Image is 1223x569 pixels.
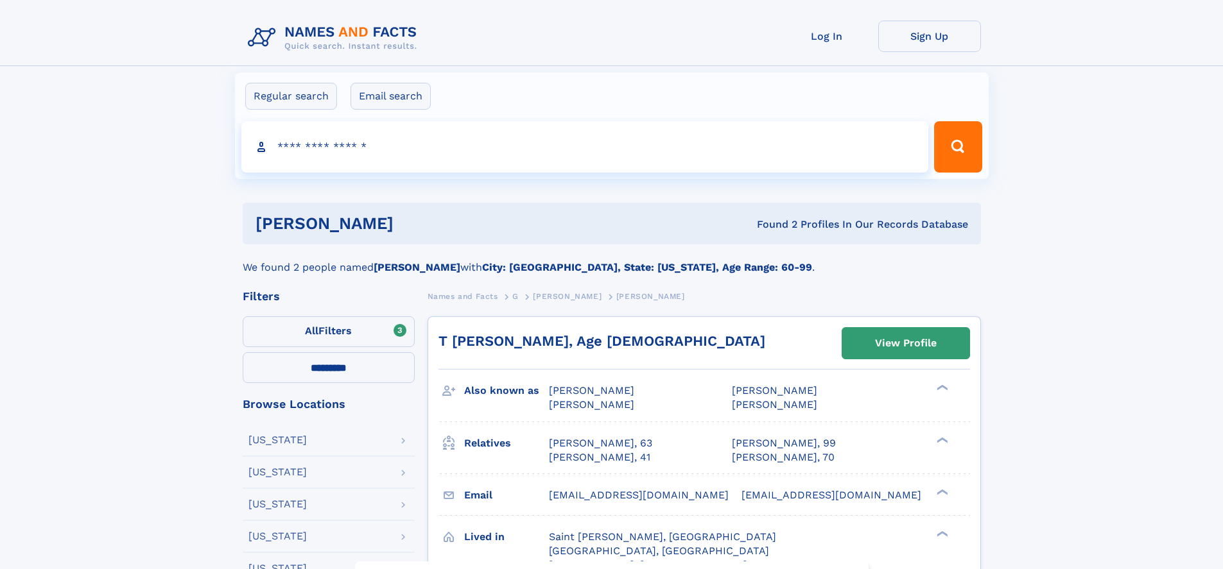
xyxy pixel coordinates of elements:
[248,531,307,541] div: [US_STATE]
[875,328,937,358] div: View Profile
[732,398,817,411] span: [PERSON_NAME]
[533,288,602,304] a: [PERSON_NAME]
[241,121,929,173] input: search input
[549,436,652,450] a: [PERSON_NAME], 63
[616,292,685,301] span: [PERSON_NAME]
[878,21,981,52] a: Sign Up
[243,244,981,275] div: We found 2 people named with .
[842,328,969,359] a: View Profile
[305,325,318,337] span: All
[549,398,634,411] span: [PERSON_NAME]
[243,316,415,347] label: Filters
[248,499,307,509] div: [US_STATE]
[464,484,549,506] h3: Email
[933,488,949,496] div: ❯
[243,21,428,55] img: Logo Names and Facts
[256,216,575,232] h1: [PERSON_NAME]
[243,291,415,302] div: Filters
[549,384,634,396] span: [PERSON_NAME]
[248,435,307,445] div: [US_STATE]
[248,467,307,477] div: [US_STATE]
[933,384,949,392] div: ❯
[438,333,765,349] a: T [PERSON_NAME], Age [DEMOGRAPHIC_DATA]
[934,121,982,173] button: Search Button
[549,531,776,543] span: Saint [PERSON_NAME], [GEOGRAPHIC_DATA]
[549,545,769,557] span: [GEOGRAPHIC_DATA], [GEOGRAPHIC_DATA]
[533,292,602,301] span: [PERSON_NAME]
[482,261,812,273] b: City: [GEOGRAPHIC_DATA], State: [US_STATE], Age Range: 60-99
[732,450,835,464] a: [PERSON_NAME], 70
[933,529,949,538] div: ❯
[776,21,878,52] a: Log In
[243,398,415,410] div: Browse Locations
[512,292,519,301] span: G
[351,83,431,110] label: Email search
[428,288,498,304] a: Names and Facts
[512,288,519,304] a: G
[464,526,549,548] h3: Lived in
[732,436,836,450] a: [PERSON_NAME], 99
[933,436,949,444] div: ❯
[575,217,968,232] div: Found 2 Profiles In Our Records Database
[374,261,460,273] b: [PERSON_NAME]
[464,432,549,454] h3: Relatives
[549,450,650,464] a: [PERSON_NAME], 41
[464,380,549,402] h3: Also known as
[245,83,337,110] label: Regular search
[732,384,817,396] span: [PERSON_NAME]
[742,489,921,501] span: [EMAIL_ADDRESS][DOMAIN_NAME]
[549,489,729,501] span: [EMAIL_ADDRESS][DOMAIN_NAME]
